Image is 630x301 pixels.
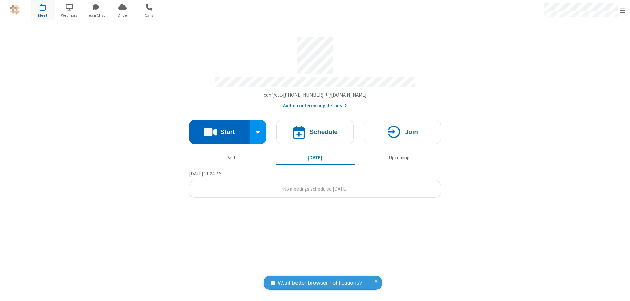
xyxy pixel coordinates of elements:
[189,33,441,110] section: Account details
[31,12,55,18] span: Meet
[276,151,355,164] button: [DATE]
[309,129,338,135] h4: Schedule
[360,151,439,164] button: Upcoming
[192,151,271,164] button: Past
[137,12,161,18] span: Calls
[10,5,20,15] img: QA Selenium DO NOT DELETE OR CHANGE
[264,91,367,99] button: Copy my meeting room linkCopy my meeting room link
[283,102,347,110] button: Audio conferencing details
[57,12,82,18] span: Webinars
[278,279,362,287] span: Want better browser notifications?
[276,120,354,144] button: Schedule
[189,171,222,177] span: [DATE] 11:24 PM
[264,92,367,98] span: Copy my meeting room link
[364,120,441,144] button: Join
[189,120,250,144] button: Start
[283,186,347,192] span: No meetings scheduled [DATE]
[250,120,267,144] div: Start conference options
[405,129,418,135] h4: Join
[220,129,235,135] h4: Start
[84,12,108,18] span: Team Chat
[189,170,441,198] section: Today's Meetings
[110,12,135,18] span: Drive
